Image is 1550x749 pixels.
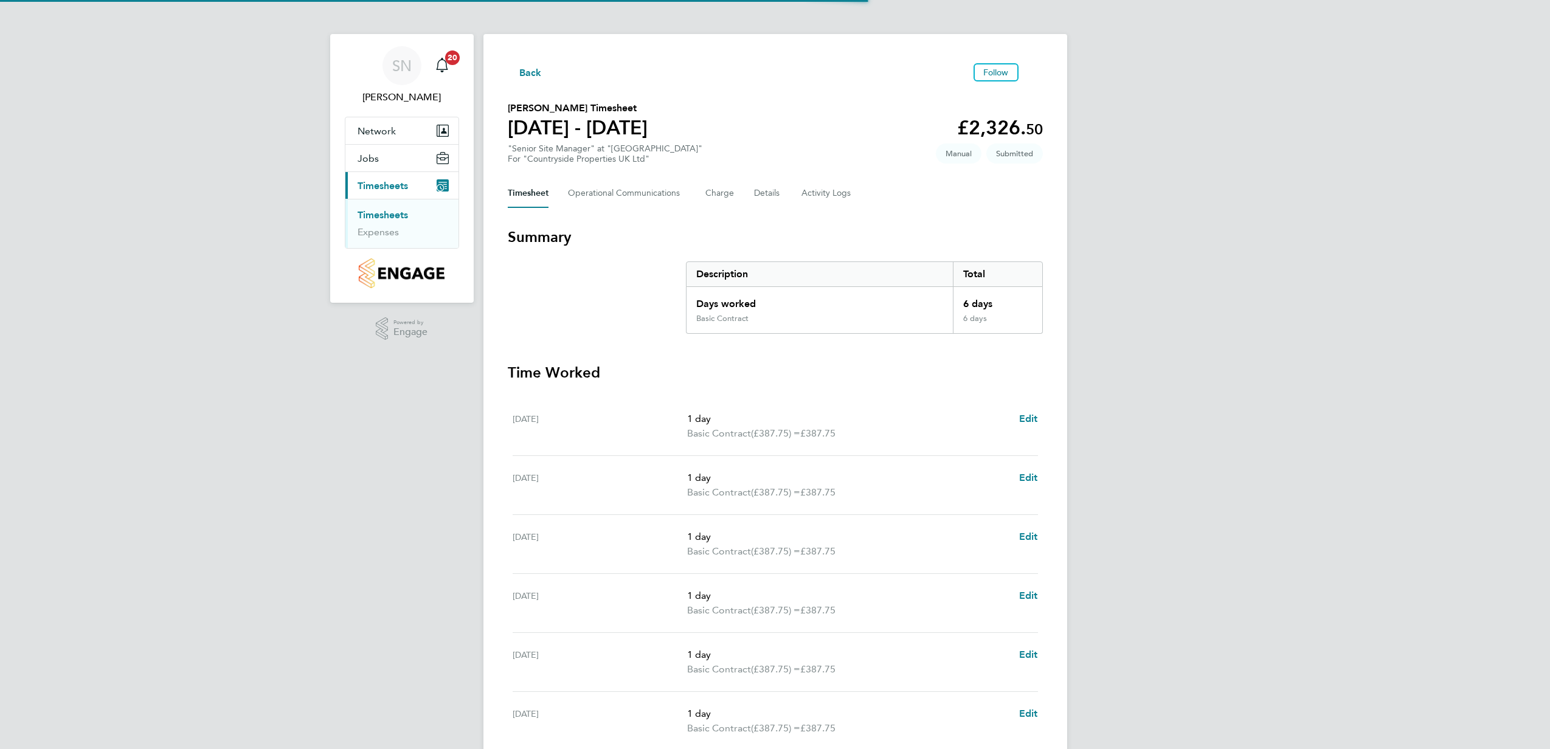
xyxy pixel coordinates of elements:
span: (£387.75) = [751,545,800,557]
span: £387.75 [800,722,836,734]
h3: Summary [508,227,1043,247]
button: Timesheets [345,172,458,199]
a: Timesheets [358,209,408,221]
span: Engage [393,327,427,337]
span: (£387.75) = [751,604,800,616]
span: £387.75 [800,545,836,557]
app-decimal: £2,326. [957,116,1043,139]
a: Edit [1019,647,1038,662]
span: Stephen Nottage [345,90,459,105]
div: Timesheets [345,199,458,248]
span: 50 [1026,120,1043,138]
h1: [DATE] - [DATE] [508,116,648,140]
span: Follow [983,67,1009,78]
span: Edit [1019,708,1038,719]
div: Basic Contract [696,314,749,323]
div: [DATE] [513,530,688,559]
button: Operational Communications [568,179,686,208]
a: Edit [1019,530,1038,544]
span: Back [519,66,542,80]
div: [DATE] [513,588,688,618]
span: £387.75 [800,604,836,616]
span: Edit [1019,472,1038,483]
a: Powered byEngage [376,317,427,340]
span: £387.75 [800,427,836,439]
p: 1 day [687,647,1009,662]
span: Edit [1019,413,1038,424]
p: 1 day [687,706,1009,721]
a: SN[PERSON_NAME] [345,46,459,105]
a: Go to home page [345,258,459,288]
button: Network [345,117,458,144]
span: This timesheet is Submitted. [986,143,1043,164]
button: Charge [705,179,735,208]
span: SN [392,58,412,74]
span: Basic Contract [687,662,751,677]
span: Powered by [393,317,427,328]
h3: Time Worked [508,363,1043,382]
p: 1 day [687,530,1009,544]
button: Follow [974,63,1019,81]
div: Total [953,262,1042,286]
span: £387.75 [800,486,836,498]
span: Basic Contract [687,721,751,736]
div: Days worked [687,287,953,314]
div: 6 days [953,314,1042,333]
span: This timesheet was manually created. [936,143,981,164]
div: [DATE] [513,412,688,441]
a: Edit [1019,706,1038,721]
h2: [PERSON_NAME] Timesheet [508,101,648,116]
span: Edit [1019,590,1038,601]
button: Jobs [345,145,458,171]
div: Description [687,262,953,286]
span: Basic Contract [687,485,751,500]
img: countryside-properties-logo-retina.png [359,258,445,288]
span: (£387.75) = [751,486,800,498]
div: [DATE] [513,471,688,500]
div: "Senior Site Manager" at "[GEOGRAPHIC_DATA]" [508,143,702,164]
span: Jobs [358,153,379,164]
span: £387.75 [800,663,836,675]
div: [DATE] [513,647,688,677]
span: Timesheets [358,180,408,192]
nav: Main navigation [330,34,474,303]
span: Network [358,125,396,137]
span: Basic Contract [687,603,751,618]
div: For "Countryside Properties UK Ltd" [508,154,702,164]
p: 1 day [687,471,1009,485]
span: Edit [1019,531,1038,542]
span: (£387.75) = [751,722,800,734]
a: 20 [430,46,454,85]
button: Back [508,64,542,80]
button: Details [754,179,782,208]
span: (£387.75) = [751,663,800,675]
a: Edit [1019,588,1038,603]
p: 1 day [687,588,1009,603]
button: Timesheet [508,179,548,208]
div: Summary [686,261,1043,334]
div: 6 days [953,287,1042,314]
span: 20 [445,50,460,65]
a: Expenses [358,226,399,238]
p: 1 day [687,412,1009,426]
a: Edit [1019,471,1038,485]
span: (£387.75) = [751,427,800,439]
div: [DATE] [513,706,688,736]
button: Timesheets Menu [1023,69,1043,75]
span: Basic Contract [687,544,751,559]
span: Edit [1019,649,1038,660]
span: Basic Contract [687,426,751,441]
a: Edit [1019,412,1038,426]
button: Activity Logs [801,179,853,208]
